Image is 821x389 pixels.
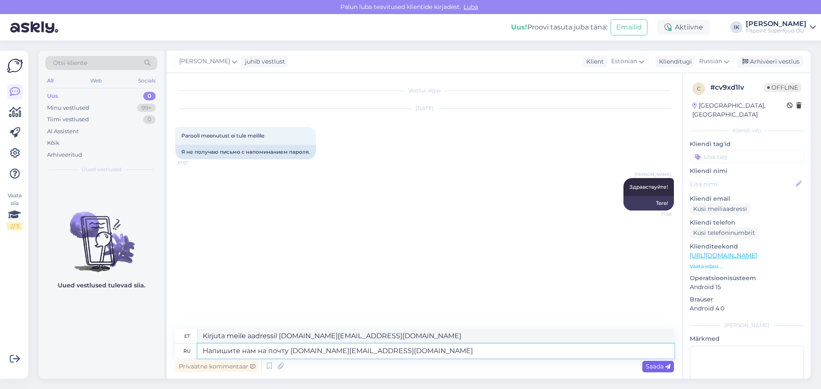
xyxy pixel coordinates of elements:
span: Saada [646,363,670,370]
div: Klienditugi [656,57,692,66]
div: Vestlus algas [175,87,674,94]
div: 0 [143,92,156,100]
div: All [45,75,55,86]
p: Android 15 [690,283,804,292]
a: [PERSON_NAME]Fitpoint Superfood OÜ [746,20,816,34]
img: Askly Logo [7,58,23,74]
span: Estonian [611,57,637,66]
div: Socials [136,75,157,86]
div: Я не получаю письмо с напоминанием пароля. [175,145,316,159]
div: juhib vestlust [242,57,285,66]
div: Küsi telefoninumbrit [690,227,759,239]
div: Klient [583,57,604,66]
span: 17:58 [639,211,671,217]
div: [GEOGRAPHIC_DATA], [GEOGRAPHIC_DATA] [692,101,787,119]
div: # cv9xd1lv [710,82,764,93]
p: Märkmed [690,334,804,343]
div: IK [730,21,742,33]
p: Operatsioonisüsteem [690,274,804,283]
div: Kõik [47,139,59,147]
div: Tere! [623,196,674,211]
textarea: Напишите нам на почту [DOMAIN_NAME][EMAIL_ADDRESS][DOMAIN_NAME] [198,344,674,358]
div: Küsi meiliaadressi [690,203,750,215]
div: Proovi tasuta juba täna: [511,22,607,32]
div: Uus [47,92,58,100]
div: Privaatne kommentaar [175,361,259,372]
p: Kliendi telefon [690,218,804,227]
button: Emailid [611,19,647,35]
p: Kliendi email [690,194,804,203]
span: 17:57 [178,160,210,166]
span: Parooli meenutust ei tule meilile [181,132,264,139]
div: ru [183,344,191,358]
div: Aktiivne [658,20,710,35]
a: [URL][DOMAIN_NAME] [690,252,757,259]
p: Brauser [690,295,804,304]
b: Uus! [511,23,527,31]
p: Kliendi nimi [690,167,804,175]
img: No chats [38,196,164,273]
p: Android 4.0 [690,304,804,313]
div: [PERSON_NAME] [746,20,806,27]
div: [DATE] [175,105,674,112]
span: Russian [699,57,722,66]
div: Arhiveeri vestlus [737,56,803,67]
div: Fitpoint Superfood OÜ [746,27,806,34]
div: Tiimi vestlused [47,115,89,124]
div: AI Assistent [47,127,79,136]
div: Minu vestlused [47,104,89,112]
input: Lisa tag [690,150,804,163]
div: Vaata siia [7,192,22,230]
textarea: Kirjuta meile aadressil [DOMAIN_NAME][EMAIL_ADDRESS][DOMAIN_NAME] [198,329,674,343]
div: [PERSON_NAME] [690,322,804,329]
div: 2 / 3 [7,222,22,230]
span: Здравствуйте! [629,184,668,190]
div: et [184,329,190,343]
p: Vaata edasi ... [690,263,804,270]
p: Kliendi tag'id [690,140,804,149]
p: Klienditeekond [690,242,804,251]
div: Web [89,75,103,86]
p: Uued vestlused tulevad siia. [58,281,145,290]
div: Arhiveeritud [47,151,82,159]
span: [PERSON_NAME] [179,57,230,66]
div: 0 [143,115,156,124]
span: Uued vestlused [82,166,121,173]
span: Offline [764,83,801,92]
input: Lisa nimi [690,179,794,189]
div: 99+ [137,104,156,112]
span: c [697,85,701,92]
span: [PERSON_NAME] [635,171,671,178]
span: Luba [461,3,481,11]
div: Kliendi info [690,127,804,135]
span: Otsi kliente [53,58,87,67]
